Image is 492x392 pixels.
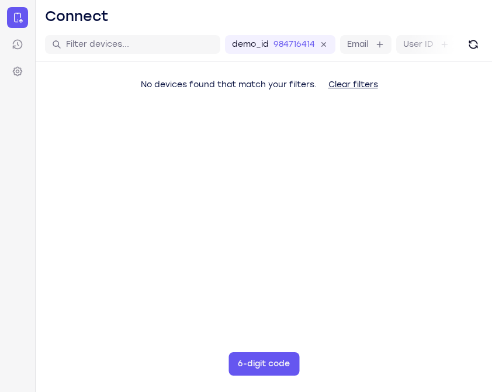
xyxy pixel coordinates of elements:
[141,80,317,90] span: No devices found that match your filters.
[66,39,213,50] input: Filter devices...
[464,35,483,54] button: Refresh
[232,39,269,50] label: demo_id
[45,7,109,26] h1: Connect
[403,39,433,50] label: User ID
[319,73,387,97] button: Clear filters
[7,34,28,55] a: Sessions
[7,7,28,28] a: Connect
[347,39,368,50] label: Email
[228,352,299,376] button: 6-digit code
[7,61,28,82] a: Settings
